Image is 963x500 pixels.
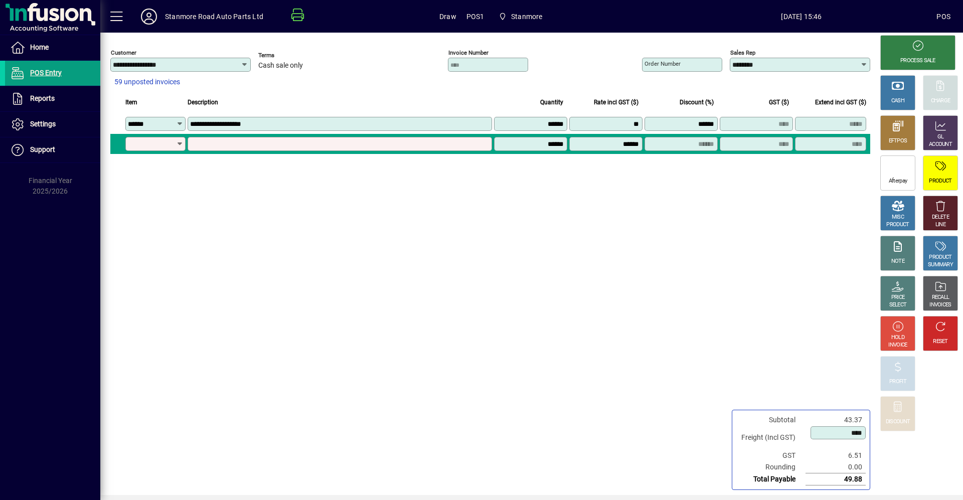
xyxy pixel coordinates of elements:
span: Home [30,43,49,51]
div: EFTPOS [889,137,907,145]
div: INVOICE [888,342,907,349]
span: Cash sale only [258,62,303,70]
span: Settings [30,120,56,128]
span: [DATE] 15:46 [666,9,936,25]
div: HOLD [891,334,904,342]
td: Total Payable [736,473,806,485]
span: Stanmore [495,8,547,26]
mat-label: Customer [111,49,136,56]
div: SELECT [889,301,907,309]
span: GST ($) [769,97,789,108]
td: Rounding [736,461,806,473]
div: DISCOUNT [886,418,910,426]
span: Stanmore [511,9,542,25]
div: PRODUCT [929,178,951,185]
span: Item [125,97,137,108]
mat-label: Sales rep [730,49,755,56]
td: GST [736,450,806,461]
div: SUMMARY [928,261,953,269]
div: INVOICES [929,301,951,309]
span: Discount (%) [680,97,714,108]
div: RECALL [932,294,949,301]
div: NOTE [891,258,904,265]
span: Rate incl GST ($) [594,97,638,108]
button: Profile [133,8,165,26]
div: POS [936,9,950,25]
div: MISC [892,214,904,221]
span: 59 unposted invoices [114,77,180,87]
a: Home [5,35,100,60]
div: CASH [891,97,904,105]
div: LINE [935,221,945,229]
td: 49.88 [806,473,866,485]
div: PRICE [891,294,905,301]
div: PRODUCT [929,254,951,261]
div: CHARGE [931,97,950,105]
button: 59 unposted invoices [110,73,184,91]
span: Extend incl GST ($) [815,97,866,108]
span: Description [188,97,218,108]
td: 6.51 [806,450,866,461]
div: GL [937,133,944,141]
div: PROCESS SALE [900,57,935,65]
span: Terms [258,52,318,59]
div: PROFIT [889,378,906,386]
span: Draw [439,9,456,25]
div: RESET [933,338,948,346]
a: Settings [5,112,100,137]
div: Afterpay [889,178,907,185]
span: Reports [30,94,55,102]
span: POS1 [466,9,485,25]
mat-label: Invoice number [448,49,489,56]
a: Support [5,137,100,162]
span: POS Entry [30,69,62,77]
td: Subtotal [736,414,806,426]
span: Quantity [540,97,563,108]
td: 43.37 [806,414,866,426]
mat-label: Order number [645,60,681,67]
a: Reports [5,86,100,111]
div: DELETE [932,214,949,221]
div: PRODUCT [886,221,909,229]
div: Stanmore Road Auto Parts Ltd [165,9,263,25]
span: Support [30,145,55,153]
td: Freight (Incl GST) [736,426,806,450]
div: ACCOUNT [929,141,952,148]
td: 0.00 [806,461,866,473]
